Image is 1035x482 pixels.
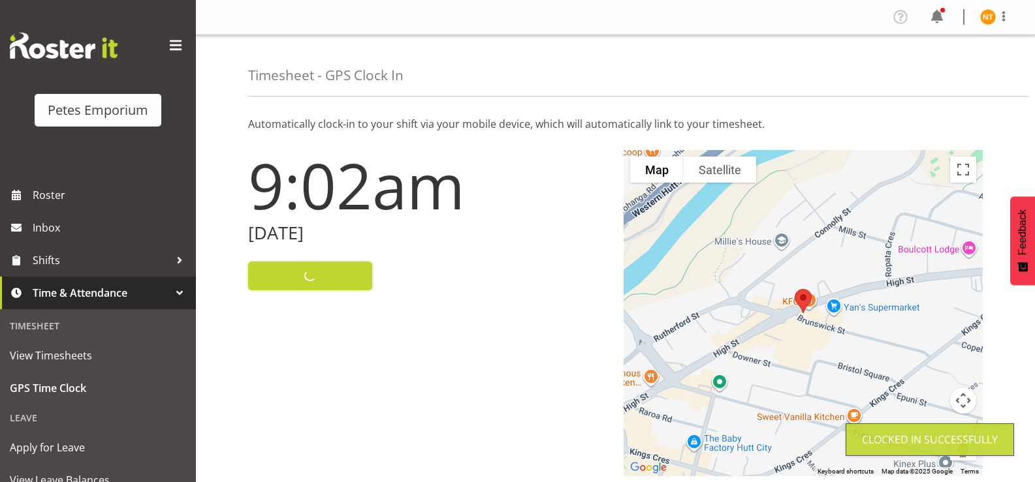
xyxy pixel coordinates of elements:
div: Timesheet [3,312,193,339]
span: Map data ©2025 Google [882,468,953,475]
a: Apply for Leave [3,431,193,464]
a: View Timesheets [3,339,193,372]
span: Time & Attendance [33,283,170,303]
button: Feedback - Show survey [1010,196,1035,285]
span: GPS Time Clock [10,378,186,398]
div: Petes Emporium [48,100,148,120]
span: View Timesheets [10,346,186,365]
span: Inbox [33,218,189,237]
h1: 9:02am [248,150,608,220]
a: Terms (opens in new tab) [961,468,979,475]
a: GPS Time Clock [3,372,193,404]
button: Show street map [630,157,684,183]
button: Show satellite imagery [684,157,756,183]
span: Roster [33,185,189,205]
p: Automatically clock-in to your shift via your mobile device, which will automatically link to you... [248,116,983,132]
span: Shifts [33,250,170,270]
button: Keyboard shortcuts [818,467,874,476]
img: Google [627,459,670,476]
img: Rosterit website logo [10,33,118,59]
a: Open this area in Google Maps (opens a new window) [627,459,670,476]
span: Feedback [1017,209,1028,255]
h4: Timesheet - GPS Clock In [248,68,404,83]
div: Leave [3,404,193,431]
button: Map camera controls [950,387,976,414]
button: Toggle fullscreen view [950,157,976,183]
span: Apply for Leave [10,438,186,457]
img: nicole-thomson8388.jpg [980,9,996,25]
div: Clocked in Successfully [862,432,998,447]
h2: [DATE] [248,223,608,243]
